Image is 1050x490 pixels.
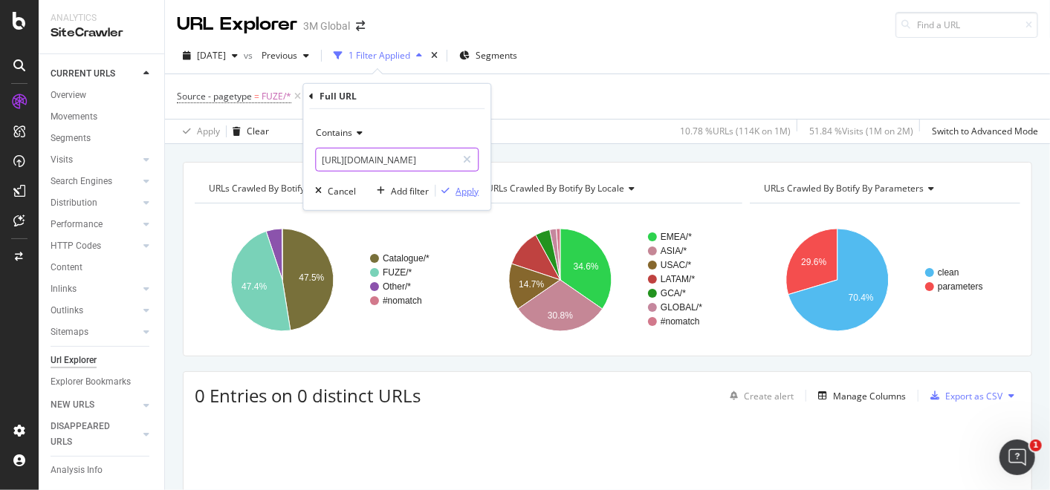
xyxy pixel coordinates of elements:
[177,12,297,37] div: URL Explorer
[661,274,696,284] text: LATAM/*
[316,126,352,139] span: Contains
[435,183,479,198] button: Apply
[761,177,1007,200] h4: URLs Crawled By Botify By parameters
[51,397,139,413] a: NEW URLS
[383,281,411,292] text: Other/*
[51,238,101,254] div: HTTP Codes
[51,353,97,368] div: Url Explorer
[661,246,687,256] text: ASIA/*
[456,184,479,197] div: Apply
[197,125,220,137] div: Apply
[812,387,906,405] button: Manage Columns
[51,109,154,125] a: Movements
[750,215,1016,344] svg: A chart.
[809,125,913,137] div: 51.84 % Visits ( 1M on 2M )
[849,293,874,303] text: 70.4%
[256,44,315,68] button: Previous
[383,295,422,306] text: #nomatch
[51,353,154,368] a: Url Explorer
[51,260,154,275] a: Content
[484,177,730,200] h4: URLs Crawled By Botify By locale
[51,195,139,211] a: Distribution
[242,282,267,293] text: 47.4%
[519,279,544,290] text: 14.7%
[548,311,573,321] text: 30.8%
[177,44,244,68] button: [DATE]
[926,120,1038,143] button: Switch to Advanced Mode
[1030,440,1042,451] span: 1
[391,184,429,197] div: Add filter
[51,88,86,103] div: Overview
[51,131,91,146] div: Segments
[299,272,324,283] text: 47.5%
[51,12,152,24] div: Analytics
[51,281,77,297] div: Inlinks
[328,184,356,197] div: Cancel
[309,183,356,198] button: Cancel
[51,303,83,318] div: Outlinks
[51,66,115,82] div: CURRENT URLS
[924,384,1002,408] button: Export as CSV
[428,48,441,63] div: times
[247,125,269,137] div: Clear
[661,302,702,313] text: GLOBAL/*
[724,384,794,408] button: Create alert
[383,267,412,278] text: FUZE/*
[209,182,358,195] span: URLs Crawled By Botify By pagetype
[51,152,73,168] div: Visits
[802,258,827,268] text: 29.6%
[453,44,523,68] button: Segments
[473,215,739,344] svg: A chart.
[51,24,152,42] div: SiteCrawler
[51,109,97,125] div: Movements
[487,182,624,195] span: URLs Crawled By Botify By locale
[51,88,154,103] a: Overview
[895,12,1038,38] input: Find a URL
[303,19,350,33] div: 3M Global
[51,303,139,318] a: Outlinks
[197,49,226,62] span: 2025 Aug. 3rd
[51,131,154,146] a: Segments
[177,90,252,102] span: Source - pagetype
[227,120,269,143] button: Clear
[356,21,365,31] div: arrow-right-arrow-left
[51,419,126,450] div: DISAPPEARED URLS
[206,177,452,200] h4: URLs Crawled By Botify By pagetype
[51,397,94,413] div: NEW URLS
[51,374,154,390] a: Explorer Bookmarks
[195,383,421,408] span: 0 Entries on 0 distinct URLs
[51,260,82,275] div: Content
[371,183,429,198] button: Add filter
[51,174,112,189] div: Search Engines
[661,232,692,242] text: EMEA/*
[661,288,686,298] text: GCA/*
[999,440,1035,475] iframe: Intercom live chat
[51,281,139,297] a: Inlinks
[383,253,430,264] text: Catalogue/*
[51,463,154,478] a: Analysis Info
[661,260,692,270] text: USAC/*
[195,215,461,344] div: A chart.
[51,324,139,340] a: Sitemaps
[51,324,88,340] div: Sitemaps
[349,49,410,62] div: 1 Filter Applied
[51,374,131,390] div: Explorer Bookmarks
[51,217,103,232] div: Performance
[661,316,700,327] text: #nomatch
[244,49,256,62] span: vs
[833,390,906,402] div: Manage Columns
[51,66,139,82] a: CURRENT URLS
[51,152,139,168] a: Visits
[177,120,220,143] button: Apply
[51,195,97,211] div: Distribution
[51,238,139,254] a: HTTP Codes
[573,261,598,272] text: 34.6%
[680,125,791,137] div: 10.78 % URLs ( 114K on 1M )
[744,390,794,402] div: Create alert
[320,90,357,102] div: Full URL
[764,182,924,195] span: URLs Crawled By Botify By parameters
[51,217,139,232] a: Performance
[254,90,259,102] span: =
